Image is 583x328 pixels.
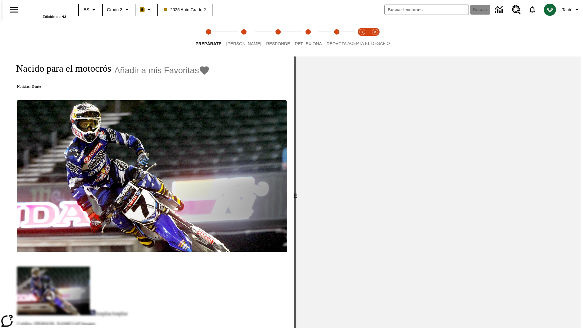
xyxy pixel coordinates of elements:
[2,56,294,325] div: reading
[560,4,583,15] button: Perfil/Configuración
[10,63,111,74] h1: Nacido para el motocrós
[266,41,290,46] span: Responde
[327,41,347,46] span: Redacta
[361,30,363,33] text: 1
[226,41,261,46] span: [PERSON_NAME]
[81,4,100,15] button: Lenguaje: ES, Selecciona un idioma
[290,21,327,54] button: Reflexiona step 4 of 5
[137,4,155,15] button: Boost El color de la clase es anaranjado claro. Cambiar el color de la clase.
[544,4,556,16] img: avatar image
[191,21,226,54] button: Prepárate step 1 of 5
[10,84,210,89] p: Noticias: Gente
[347,41,390,46] span: ACEPTA EL DESAFÍO
[17,100,287,252] img: El corredor de motocrós James Stewart vuela por los aires en su motocicleta de montaña
[104,4,133,15] button: Grado: Grado 2, Elige un grado
[5,1,23,19] button: Abrir el menú lateral
[164,7,206,13] span: 2025 Auto Grade 2
[107,7,122,13] span: Grado 2
[221,21,266,54] button: Lee step 2 of 5
[508,2,524,18] a: Centro de recursos, Se abrirá en una pestaña nueva.
[114,66,199,75] span: Añadir a mis Favoritas
[322,21,352,54] button: Redacta step 5 of 5
[261,21,295,54] button: Responde step 3 of 5
[524,2,540,18] a: Notificaciones
[562,7,572,13] span: Tauto
[196,41,221,46] span: Prepárate
[385,5,469,15] input: Buscar campo
[141,6,144,13] span: B
[540,2,560,18] button: Escoja un nuevo avatar
[353,21,371,54] button: Acepta el desafío lee step 1 of 2
[491,2,508,18] a: Centro de información
[296,56,581,328] div: activity
[84,7,89,13] span: ES
[295,41,322,46] span: Reflexiona
[294,56,296,328] div: Pulsa la tecla de intro o la barra espaciadora y luego presiona las flechas de derecha e izquierd...
[43,15,66,19] span: Edición de NJ
[374,30,376,33] text: 2
[26,2,66,19] div: Portada
[114,65,210,76] button: Añadir a mis Favoritas - Nacido para el motocrós
[366,21,384,54] button: Acepta el desafío contesta step 2 of 2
